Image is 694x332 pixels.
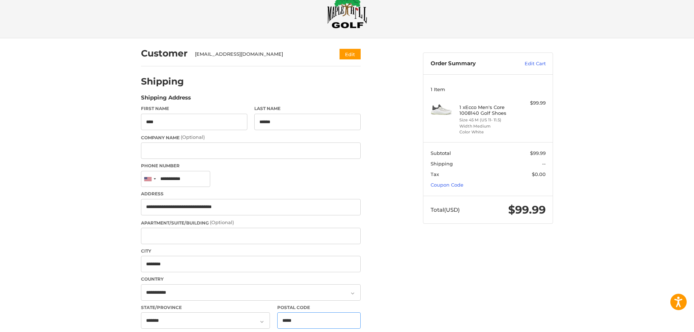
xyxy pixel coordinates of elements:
[431,150,451,156] span: Subtotal
[431,206,460,213] span: Total (USD)
[459,117,515,123] li: Size 45 M (US 11- 11.5)
[542,161,546,167] span: --
[141,171,158,187] div: United States: +1
[277,304,361,311] label: Postal Code
[459,129,515,135] li: Color White
[459,104,515,116] h4: 1 x Ecco Men's Core 1008140 Golf Shoes
[141,248,361,254] label: City
[431,86,546,92] h3: 1 Item
[141,304,270,311] label: State/Province
[431,161,453,167] span: Shipping
[431,171,439,177] span: Tax
[141,48,188,59] h2: Customer
[508,203,546,216] span: $99.99
[532,171,546,177] span: $0.00
[141,276,361,282] label: Country
[340,49,361,59] button: Edit
[141,76,184,87] h2: Shipping
[254,105,361,112] label: Last Name
[141,219,361,226] label: Apartment/Suite/Building
[459,123,515,129] li: Width Medium
[141,105,247,112] label: First Name
[141,163,361,169] label: Phone Number
[431,60,509,67] h3: Order Summary
[195,51,326,58] div: [EMAIL_ADDRESS][DOMAIN_NAME]
[141,94,191,105] legend: Shipping Address
[509,60,546,67] a: Edit Cart
[210,219,234,225] small: (Optional)
[141,134,361,141] label: Company Name
[530,150,546,156] span: $99.99
[141,191,361,197] label: Address
[517,99,546,107] div: $99.99
[431,182,463,188] a: Coupon Code
[181,134,205,140] small: (Optional)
